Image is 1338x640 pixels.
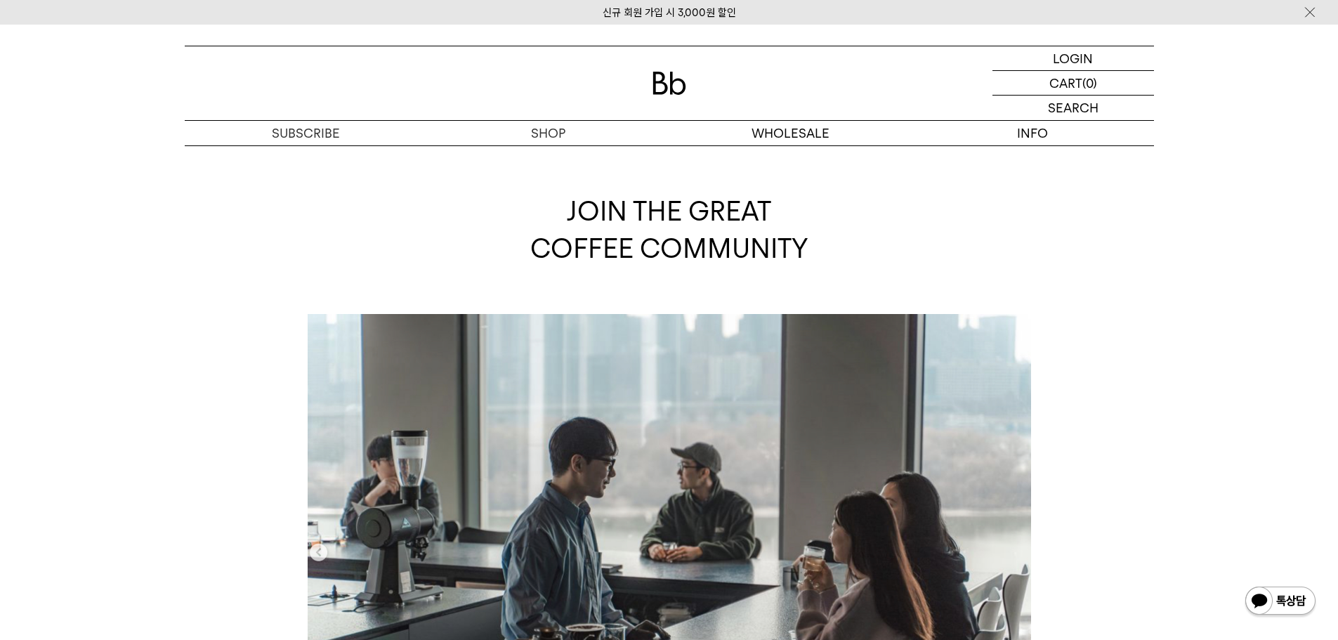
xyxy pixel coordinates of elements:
[185,121,427,145] a: SUBSCRIBE
[1053,46,1093,70] p: LOGIN
[912,121,1154,145] p: INFO
[992,46,1154,71] a: LOGIN
[652,72,686,95] img: 로고
[1049,71,1082,95] p: CART
[603,6,736,19] a: 신규 회원 가입 시 3,000원 할인
[530,195,808,264] span: JOIN THE GREAT COFFEE COMMUNITY
[992,71,1154,96] a: CART (0)
[1048,96,1098,120] p: SEARCH
[1244,585,1317,619] img: 카카오톡 채널 1:1 채팅 버튼
[1082,71,1097,95] p: (0)
[669,121,912,145] p: WHOLESALE
[427,121,669,145] a: SHOP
